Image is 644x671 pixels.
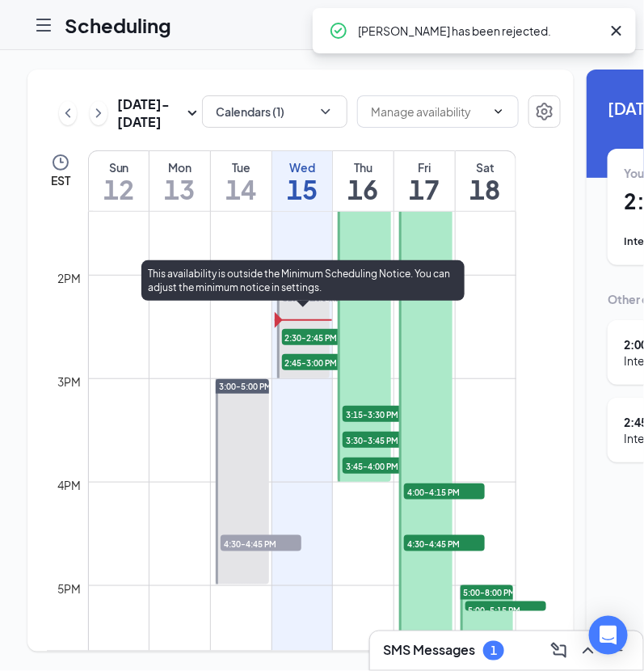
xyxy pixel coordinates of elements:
[490,644,497,658] div: 1
[456,159,516,175] div: Sat
[90,103,107,123] svg: ChevronRight
[465,601,546,618] span: 5:00-5:15 PM
[89,151,149,211] a: October 12, 2025
[272,159,333,175] div: Wed
[55,373,85,390] div: 3pm
[89,159,149,175] div: Sun
[549,641,569,660] svg: ComposeMessage
[607,21,626,40] svg: Cross
[394,159,455,175] div: Fri
[90,101,107,125] button: ChevronRight
[535,102,554,121] svg: Settings
[343,432,423,448] span: 3:30-3:45 PM
[394,175,455,203] h1: 17
[318,103,334,120] svg: ChevronDown
[343,458,423,474] span: 3:45-4:00 PM
[211,175,271,203] h1: 14
[333,151,394,211] a: October 16, 2025
[149,151,210,211] a: October 13, 2025
[579,641,598,660] svg: ChevronUp
[272,151,333,211] a: October 15, 2025
[211,151,271,211] a: October 14, 2025
[464,587,516,598] span: 5:00-8:00 PM
[211,159,271,175] div: Tue
[492,105,505,118] svg: ChevronDown
[149,175,210,203] h1: 13
[51,153,70,172] svg: Clock
[358,21,600,40] div: [PERSON_NAME] has been rejected.
[55,476,85,494] div: 4pm
[333,159,394,175] div: Thu
[221,535,301,551] span: 4:30-4:45 PM
[141,260,465,301] div: This availability is outside the Minimum Scheduling Notice. You can adjust the minimum notice in ...
[329,21,348,40] svg: CheckmarkCircle
[183,103,202,123] svg: SmallChevronDown
[528,95,561,128] button: Settings
[282,329,363,345] span: 2:30-2:45 PM
[202,95,347,128] button: Calendars (1)ChevronDown
[394,151,455,211] a: October 17, 2025
[65,11,171,39] h1: Scheduling
[117,95,183,131] h3: [DATE] - [DATE]
[55,269,85,287] div: 2pm
[333,175,394,203] h1: 16
[219,381,271,392] span: 3:00-5:00 PM
[575,638,601,664] button: ChevronUp
[528,95,561,131] a: Settings
[404,535,485,551] span: 4:30-4:45 PM
[282,354,363,370] span: 2:45-3:00 PM
[89,175,149,203] h1: 12
[546,638,572,664] button: ComposeMessage
[383,642,475,660] h3: SMS Messages
[51,172,70,188] span: EST
[59,101,77,125] button: ChevronLeft
[404,483,485,500] span: 4:00-4:15 PM
[272,175,333,203] h1: 15
[60,103,76,123] svg: ChevronLeft
[589,616,628,655] div: Open Intercom Messenger
[456,175,516,203] h1: 18
[55,580,85,597] div: 5pm
[371,103,486,120] input: Manage availability
[343,406,423,422] span: 3:15-3:30 PM
[149,159,210,175] div: Mon
[34,15,53,35] svg: Hamburger
[456,151,516,211] a: October 18, 2025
